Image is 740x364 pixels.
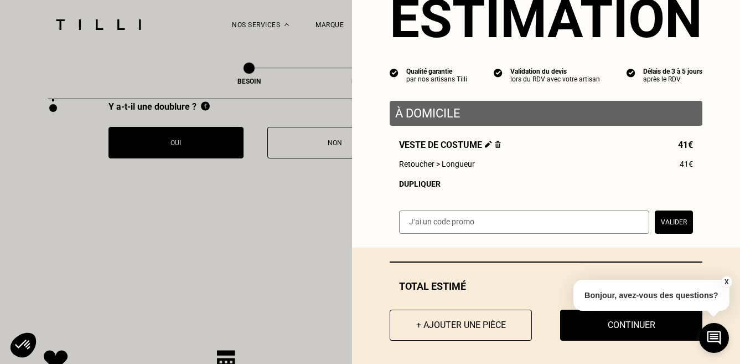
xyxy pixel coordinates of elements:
[643,75,702,83] div: après le RDV
[510,68,600,75] div: Validation du devis
[494,68,503,78] img: icon list info
[390,310,532,341] button: + Ajouter une pièce
[678,140,693,150] span: 41€
[495,141,501,148] img: Supprimer
[655,211,693,234] button: Valider
[485,141,492,148] img: Éditer
[406,75,467,83] div: par nos artisans Tilli
[399,160,475,168] span: Retoucher > Longueur
[406,68,467,75] div: Qualité garantie
[399,180,693,188] div: Dupliquer
[680,160,693,168] span: 41€
[573,280,729,311] p: Bonjour, avez-vous des questions?
[390,280,702,292] div: Total estimé
[399,140,501,150] span: Veste de costume
[643,68,702,75] div: Délais de 3 à 5 jours
[390,68,399,78] img: icon list info
[395,106,697,120] p: À domicile
[627,68,635,78] img: icon list info
[399,211,649,234] input: J‘ai un code promo
[560,310,702,341] button: Continuer
[510,75,600,83] div: lors du RDV avec votre artisan
[721,276,732,288] button: X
